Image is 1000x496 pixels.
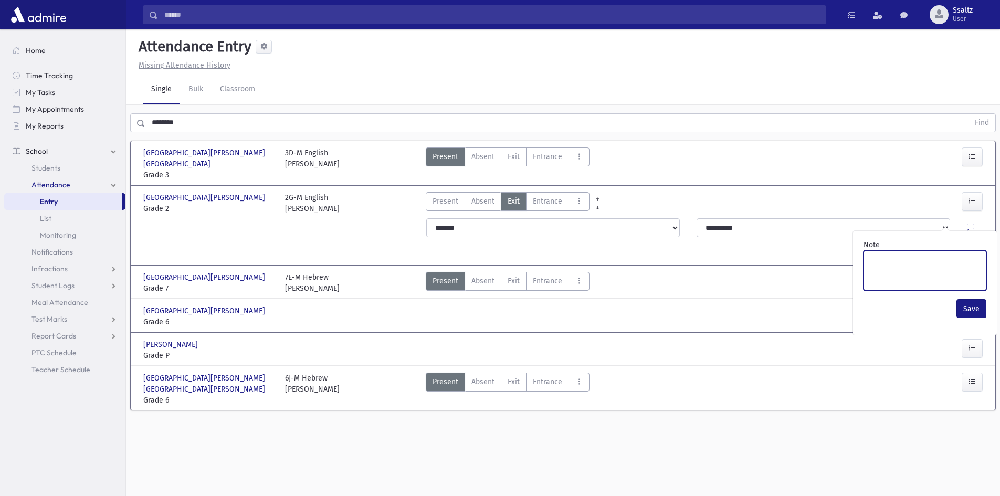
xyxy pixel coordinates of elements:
[134,38,251,56] h5: Attendance Entry
[285,192,340,214] div: 2G-M English [PERSON_NAME]
[31,348,77,357] span: PTC Schedule
[40,230,76,240] span: Monitoring
[40,214,51,223] span: List
[143,316,275,328] span: Grade 6
[4,227,125,244] a: Monitoring
[31,281,75,290] span: Student Logs
[143,339,200,350] span: [PERSON_NAME]
[426,373,590,406] div: AttTypes
[143,283,275,294] span: Grade 7
[508,276,520,287] span: Exit
[533,276,562,287] span: Entrance
[4,294,125,311] a: Meal Attendance
[4,160,125,176] a: Students
[4,67,125,84] a: Time Tracking
[143,192,267,203] span: [GEOGRAPHIC_DATA][PERSON_NAME]
[143,170,275,181] span: Grade 3
[533,196,562,207] span: Entrance
[285,373,340,406] div: 6J-M Hebrew [PERSON_NAME]
[4,176,125,193] a: Attendance
[4,42,125,59] a: Home
[4,210,125,227] a: List
[4,260,125,277] a: Infractions
[533,151,562,162] span: Entrance
[4,101,125,118] a: My Appointments
[26,71,73,80] span: Time Tracking
[471,151,494,162] span: Absent
[8,4,69,25] img: AdmirePro
[143,350,275,361] span: Grade P
[143,272,267,283] span: [GEOGRAPHIC_DATA][PERSON_NAME]
[143,395,275,406] span: Grade 6
[26,46,46,55] span: Home
[953,15,973,23] span: User
[285,272,340,294] div: 7E-M Hebrew [PERSON_NAME]
[4,277,125,294] a: Student Logs
[4,244,125,260] a: Notifications
[508,196,520,207] span: Exit
[4,143,125,160] a: School
[31,365,90,374] span: Teacher Schedule
[31,163,60,173] span: Students
[4,361,125,378] a: Teacher Schedule
[426,272,590,294] div: AttTypes
[4,311,125,328] a: Test Marks
[31,247,73,257] span: Notifications
[285,147,340,181] div: 3D-M English [PERSON_NAME]
[31,331,76,341] span: Report Cards
[471,376,494,387] span: Absent
[433,276,458,287] span: Present
[969,114,995,132] button: Find
[26,146,48,156] span: School
[180,75,212,104] a: Bulk
[143,373,275,395] span: [GEOGRAPHIC_DATA][PERSON_NAME][GEOGRAPHIC_DATA][PERSON_NAME]
[533,376,562,387] span: Entrance
[139,61,230,70] u: Missing Attendance History
[40,197,58,206] span: Entry
[426,192,590,214] div: AttTypes
[143,147,275,170] span: [GEOGRAPHIC_DATA][PERSON_NAME][GEOGRAPHIC_DATA]
[4,193,122,210] a: Entry
[4,84,125,101] a: My Tasks
[31,180,70,189] span: Attendance
[864,239,880,250] label: Note
[143,305,267,316] span: [GEOGRAPHIC_DATA][PERSON_NAME]
[26,88,55,97] span: My Tasks
[143,75,180,104] a: Single
[212,75,264,104] a: Classroom
[143,203,275,214] span: Grade 2
[134,61,230,70] a: Missing Attendance History
[953,6,973,15] span: Ssaltz
[31,264,68,273] span: Infractions
[26,121,64,131] span: My Reports
[4,328,125,344] a: Report Cards
[426,147,590,181] div: AttTypes
[31,314,67,324] span: Test Marks
[433,196,458,207] span: Present
[4,344,125,361] a: PTC Schedule
[471,196,494,207] span: Absent
[158,5,826,24] input: Search
[31,298,88,307] span: Meal Attendance
[433,151,458,162] span: Present
[4,118,125,134] a: My Reports
[956,299,986,318] button: Save
[433,376,458,387] span: Present
[508,376,520,387] span: Exit
[471,276,494,287] span: Absent
[26,104,84,114] span: My Appointments
[508,151,520,162] span: Exit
